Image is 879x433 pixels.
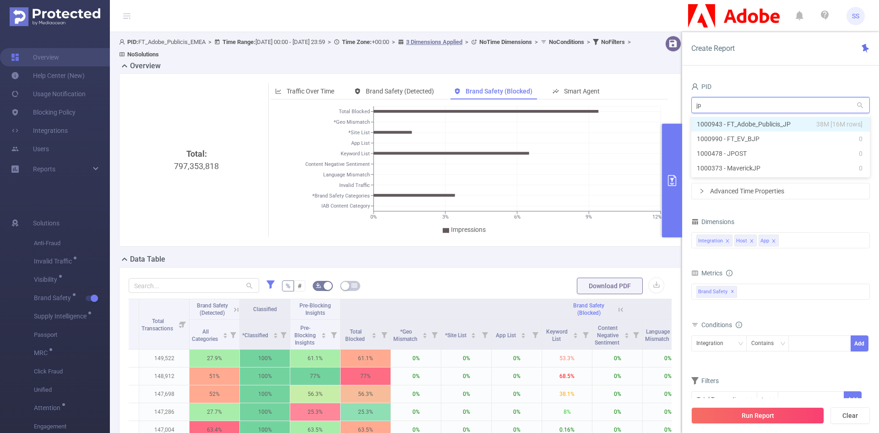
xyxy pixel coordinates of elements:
p: 56.3% [290,385,340,403]
div: Sort [573,331,578,337]
li: Host [734,235,757,247]
span: % [286,282,290,290]
i: icon: caret-down [624,334,629,337]
tspan: Keyword List [341,151,370,157]
span: # [298,282,302,290]
i: icon: down [770,397,775,403]
span: Supply Intelligence [34,313,90,319]
li: Integration [696,235,732,247]
span: Brand Safety [696,286,737,298]
i: icon: caret-up [273,331,278,334]
p: 0% [643,350,693,367]
p: 148,912 [139,367,189,385]
span: 0 [859,148,863,159]
i: icon: caret-down [321,334,326,337]
tspan: 0% [370,214,377,220]
p: 0% [441,350,491,367]
div: Sort [521,331,526,337]
p: 0% [391,403,441,421]
i: icon: caret-down [422,334,427,337]
span: Traffic Over Time [287,88,334,95]
b: No Time Dimensions [479,38,532,45]
span: Click Fraud [34,362,110,381]
p: 77% [290,367,340,385]
span: All Categories [192,329,219,342]
i: icon: bg-colors [316,283,321,288]
span: Brand Safety (Detected) [197,302,228,316]
span: App List [496,332,517,339]
p: 0% [391,350,441,367]
i: icon: caret-down [273,334,278,337]
div: Sort [624,331,629,337]
tspan: *Site List [348,130,370,136]
p: 51% [190,367,239,385]
a: Reports [33,160,55,178]
span: FT_Adobe_Publicis_EMEA [DATE] 00:00 - [DATE] 23:59 +00:00 [119,38,634,58]
span: Total Blocked [345,329,366,342]
span: Impressions [451,226,486,233]
span: > [206,38,214,45]
div: icon: rightAdvanced Time Properties [692,183,869,199]
b: No Filters [601,38,625,45]
span: Create Report [691,44,735,53]
i: icon: caret-down [222,334,228,337]
i: Filter menu [378,320,391,349]
p: 0% [592,350,642,367]
span: Unified [34,381,110,399]
span: 0 [859,134,863,144]
p: 25.3% [341,403,391,421]
tspan: IAB Content Category [321,203,370,209]
button: Add [844,391,862,407]
i: Filter menu [579,320,592,349]
span: Anti-Fraud [34,234,110,252]
a: Users [11,140,49,158]
div: Integration [698,235,723,247]
span: Filters [691,377,719,384]
p: 100% [240,350,290,367]
i: icon: caret-up [471,331,476,334]
span: 0 [859,163,863,173]
b: Total: [186,149,207,159]
li: 1000943 - FT_Adobe_Publicis_JP [691,117,870,132]
span: Visibility [34,276,60,283]
p: 0% [441,367,491,385]
tspan: *Brand Safety Categories [312,193,370,199]
span: Classified [253,306,277,312]
i: icon: caret-up [372,331,377,334]
p: 0% [592,403,642,421]
b: No Conditions [549,38,584,45]
span: Pre-Blocking Insights [299,302,331,316]
span: > [584,38,593,45]
i: icon: caret-up [521,331,526,334]
tspan: 12% [652,214,661,220]
span: *Geo Mismatch [393,329,419,342]
input: Search... [129,278,259,293]
li: 1000478 - JPOST [691,146,870,161]
div: Contains [751,336,780,351]
h2: Data Table [130,254,165,265]
a: Integrations [11,121,68,140]
tspan: 9% [586,214,592,220]
li: 1000990 - FT_EV_BJP [691,132,870,146]
p: 27.7% [190,403,239,421]
a: Blocking Policy [11,103,76,121]
b: Time Zone: [342,38,372,45]
span: Invalid Traffic [34,258,75,264]
span: Conditions [701,321,742,329]
p: 0% [391,367,441,385]
i: icon: close [771,239,776,244]
tspan: 6% [514,214,520,220]
li: App [759,235,779,247]
div: Host [736,235,747,247]
p: 53.3% [542,350,592,367]
div: Sort [222,331,228,337]
span: > [325,38,334,45]
p: 149,522 [139,350,189,367]
b: PID: [127,38,138,45]
p: 147,698 [139,385,189,403]
i: icon: close [725,239,730,244]
i: icon: caret-down [573,334,578,337]
h2: Overview [130,60,161,71]
i: icon: close [749,239,754,244]
span: Smart Agent [564,88,600,95]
